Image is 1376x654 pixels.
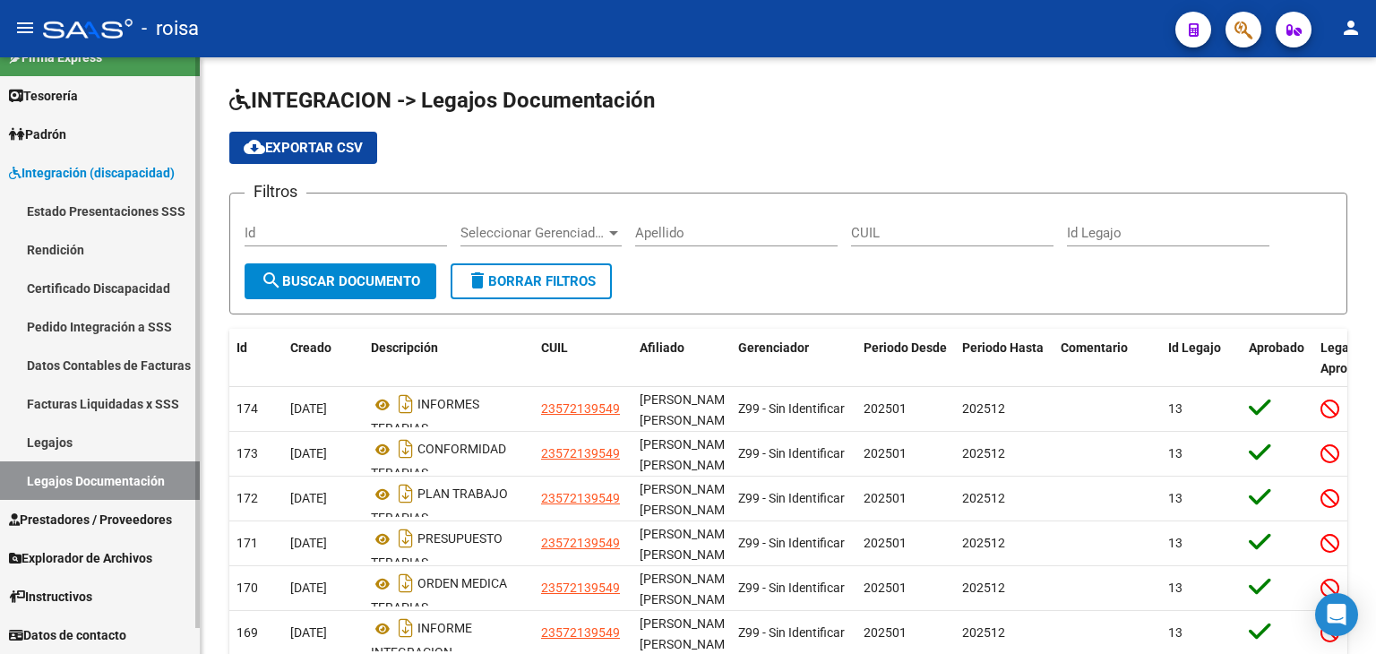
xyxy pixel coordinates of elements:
i: Descargar documento [394,435,417,463]
span: 23572139549 [541,625,620,640]
span: 202501 [864,446,907,460]
span: Prestadores / Proveedores [9,510,172,529]
span: [DATE] [290,401,327,416]
span: Buscar Documento [261,273,420,289]
span: CONFORMIDAD TERAPIAS [371,443,506,481]
span: Creado [290,340,331,355]
button: Borrar Filtros [451,263,612,299]
span: 13 [1168,446,1182,460]
span: 23572139549 [541,401,620,416]
span: 13 [1168,491,1182,505]
i: Descargar documento [394,390,417,418]
datatable-header-cell: Periodo Desde [856,329,955,388]
span: Z99 - Sin Identificar [738,446,845,460]
span: CUIL [541,340,568,355]
span: Periodo Desde [864,340,947,355]
span: PLAN TRABAJO TERAPIAS [371,487,508,526]
span: 202512 [962,625,1005,640]
span: MORIANO LANDAETA IGNACIO - [640,437,735,493]
span: Afiliado [640,340,684,355]
datatable-header-cell: CUIL [534,329,632,388]
mat-icon: person [1340,17,1362,39]
datatable-header-cell: Afiliado [632,329,731,388]
span: Tesorería [9,86,78,106]
mat-icon: menu [14,17,36,39]
span: 23572139549 [541,581,620,595]
mat-icon: delete [467,270,488,291]
datatable-header-cell: Creado [283,329,364,388]
span: Legajo Aprobado [1320,340,1376,375]
mat-icon: search [261,270,282,291]
span: 202512 [962,491,1005,505]
i: Descargar documento [394,569,417,598]
span: 202501 [864,536,907,550]
span: Datos de contacto [9,625,126,645]
span: Exportar CSV [244,140,363,156]
span: Gerenciador [738,340,809,355]
datatable-header-cell: Descripción [364,329,534,388]
span: Z99 - Sin Identificar [738,625,845,640]
i: Descargar documento [394,614,417,642]
span: Id Legajo [1168,340,1221,355]
span: INTEGRACION -> Legajos Documentación [229,88,655,113]
button: Buscar Documento [245,263,436,299]
span: Z99 - Sin Identificar [738,581,845,595]
span: Explorador de Archivos [9,548,152,568]
span: 202512 [962,536,1005,550]
span: Seleccionar Gerenciador [460,225,606,241]
span: 13 [1168,536,1182,550]
span: 202512 [962,401,1005,416]
datatable-header-cell: Comentario [1053,329,1161,388]
span: MORIANO LANDAETA IGNACIO - [640,527,735,582]
span: 23572139549 [541,491,620,505]
span: 174 [236,401,258,416]
i: Descargar documento [394,524,417,553]
span: Z99 - Sin Identificar [738,536,845,550]
span: INFORMES TERAPIAS [371,398,479,436]
span: 172 [236,491,258,505]
span: ORDEN MEDICA TERAPIAS [371,577,507,615]
span: 202501 [864,625,907,640]
span: Borrar Filtros [467,273,596,289]
span: Padrón [9,125,66,144]
span: [DATE] [290,491,327,505]
span: [DATE] [290,625,327,640]
div: Open Intercom Messenger [1315,593,1358,636]
span: [DATE] [290,536,327,550]
datatable-header-cell: Aprobado [1242,329,1313,388]
span: 202501 [864,491,907,505]
span: 13 [1168,581,1182,595]
span: 13 [1168,625,1182,640]
span: 170 [236,581,258,595]
span: PRESUPUESTO TERAPIAS [371,532,503,571]
span: 202512 [962,446,1005,460]
span: 23572139549 [541,536,620,550]
span: Z99 - Sin Identificar [738,401,845,416]
i: Descargar documento [394,479,417,508]
span: [DATE] [290,581,327,595]
button: Exportar CSV [229,132,377,164]
span: Z99 - Sin Identificar [738,491,845,505]
span: 202501 [864,401,907,416]
span: 202512 [962,581,1005,595]
span: MORIANO LANDAETA IGNACIO - [640,572,735,627]
h3: Filtros [245,179,306,204]
span: 23572139549 [541,446,620,460]
span: Id [236,340,247,355]
datatable-header-cell: Periodo Hasta [955,329,1053,388]
span: MORIANO LANDAETA IGNACIO - [640,392,735,448]
datatable-header-cell: Id Legajo [1161,329,1242,388]
span: Integración (discapacidad) [9,163,175,183]
datatable-header-cell: Id [229,329,283,388]
span: MORIANO LANDAETA IGNACIO - [640,482,735,538]
span: 171 [236,536,258,550]
span: Instructivos [9,587,92,607]
span: 173 [236,446,258,460]
span: Descripción [371,340,438,355]
span: Aprobado [1249,340,1304,355]
mat-icon: cloud_download [244,136,265,158]
span: - roisa [142,9,199,48]
span: 13 [1168,401,1182,416]
span: Periodo Hasta [962,340,1044,355]
span: [DATE] [290,446,327,460]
